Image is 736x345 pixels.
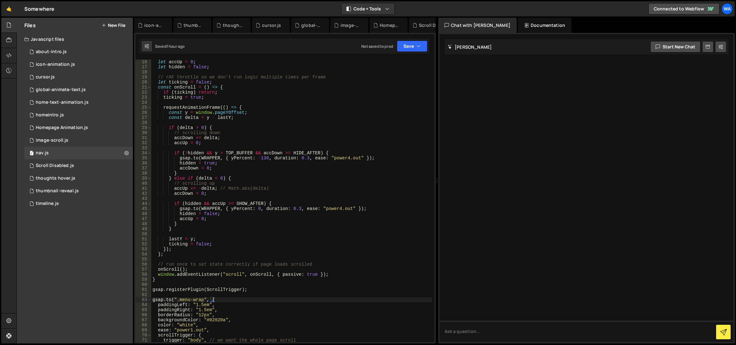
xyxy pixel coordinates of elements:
[135,201,151,206] div: 44
[135,70,151,75] div: 18
[144,22,165,28] div: icon-animation.js
[135,196,151,201] div: 43
[135,115,151,120] div: 27
[24,71,133,83] div: 16169/43840.js
[135,307,151,312] div: 65
[135,312,151,317] div: 66
[36,100,89,105] div: home-text-animation.js
[155,44,184,49] div: Saved
[24,58,133,71] div: 16169/45106.js
[135,237,151,242] div: 51
[135,186,151,191] div: 41
[135,125,151,130] div: 29
[1,1,17,16] a: 🤙
[135,206,151,211] div: 45
[135,297,151,302] div: 63
[135,257,151,262] div: 55
[650,41,701,52] button: Start new chat
[135,323,151,328] div: 68
[135,191,151,196] div: 42
[24,22,36,29] h2: Files
[36,163,74,169] div: Scroll Disabled.js
[135,65,151,70] div: 17
[135,242,151,247] div: 52
[24,109,133,121] div: 16169/43658.js
[135,135,151,140] div: 31
[135,282,151,287] div: 60
[135,287,151,292] div: 61
[24,147,133,159] div: 16169/43960.js
[341,3,395,15] button: Code + Tools
[135,302,151,307] div: 64
[24,96,133,109] div: 16169/43836.js
[36,201,59,206] div: timeline.js
[36,150,49,156] div: nav.js
[135,211,151,216] div: 46
[135,231,151,237] div: 50
[135,328,151,333] div: 69
[438,18,517,33] div: Chat with [PERSON_NAME]
[36,138,68,143] div: image-scroll.js
[135,171,151,176] div: 38
[24,134,133,147] div: 16169/43492.js
[24,197,133,210] div: 16169/43650.js
[262,22,281,28] div: cursor.js
[36,62,75,67] div: icon-animation.js
[419,22,439,28] div: Scroll Disabled.js
[648,3,720,15] a: Connected to Webflow
[24,121,133,134] div: 16169/43539.js
[135,272,151,277] div: 58
[721,3,733,15] a: Wa
[135,216,151,221] div: 47
[24,159,133,172] div: 16169/43484.js
[184,22,204,28] div: thumbnail-reveal.js
[135,317,151,323] div: 67
[24,172,133,185] div: 16169/43632.js
[135,145,151,151] div: 33
[135,221,151,226] div: 48
[36,188,79,194] div: thumbnail-reveal.js
[36,74,55,80] div: cursor.js
[135,252,151,257] div: 54
[135,262,151,267] div: 56
[24,185,133,197] div: 16169/43943.js
[135,166,151,171] div: 37
[340,22,361,28] div: image-scroll.js
[135,140,151,145] div: 32
[135,161,151,166] div: 36
[380,22,400,28] div: Homepage Animation.js
[36,87,86,93] div: global-animate-text.js
[166,44,185,49] div: 1 hour ago
[397,40,427,52] button: Save
[30,151,34,156] span: 1
[102,23,125,28] button: New File
[135,277,151,282] div: 59
[24,83,133,96] div: 16169/43896.js
[24,46,133,58] div: 16169/43473.js
[135,338,151,343] div: 71
[135,100,151,105] div: 24
[135,85,151,90] div: 21
[17,33,133,46] div: Javascript files
[24,5,54,13] div: Somewhere
[135,110,151,115] div: 26
[135,292,151,297] div: 62
[135,267,151,272] div: 57
[135,95,151,100] div: 23
[135,130,151,135] div: 30
[448,44,492,50] h2: [PERSON_NAME]
[36,176,75,181] div: thoughts hover.js
[135,151,151,156] div: 34
[361,44,393,49] div: Not saved to prod
[135,226,151,231] div: 49
[135,247,151,252] div: 53
[135,156,151,161] div: 35
[135,75,151,80] div: 19
[135,176,151,181] div: 39
[518,18,571,33] div: Documentation
[135,120,151,125] div: 28
[36,49,67,55] div: about-intro.js
[135,59,151,65] div: 16
[36,125,88,131] div: Homepage Animation.js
